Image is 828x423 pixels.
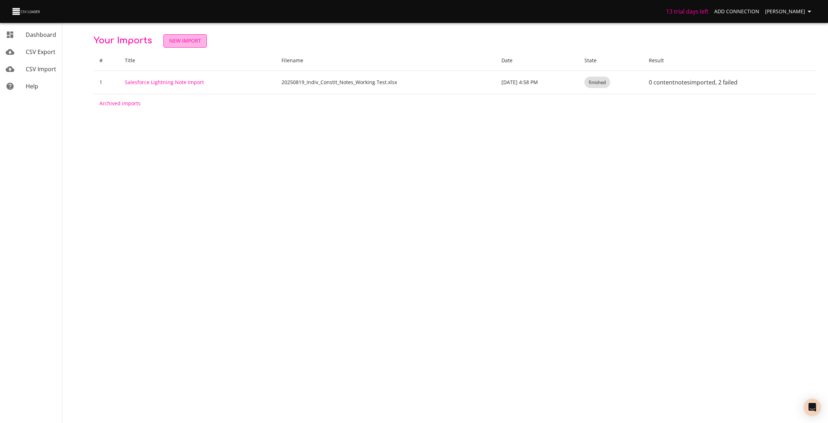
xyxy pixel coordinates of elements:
th: Result [643,50,817,71]
span: Add Connection [714,7,759,16]
a: New Import [163,34,207,48]
a: Salesforce Lightning Note Import [125,79,204,86]
th: Title [119,50,276,71]
span: Dashboard [26,31,56,39]
th: Date [496,50,579,71]
a: Archived imports [99,100,141,107]
div: Open Intercom Messenger [804,399,821,416]
th: # [94,50,119,71]
button: [PERSON_NAME] [762,5,817,18]
span: finished [584,79,610,86]
td: 20250819_Indiv_Constit_Notes_Working Test.xlsx [276,70,496,94]
span: CSV Import [26,65,56,73]
th: Filename [276,50,496,71]
th: State [579,50,643,71]
img: CSV Loader [11,6,41,16]
a: Add Connection [711,5,762,18]
span: [PERSON_NAME] [765,7,814,16]
span: Your Imports [94,36,152,45]
p: 0 contentnotes imported , 2 failed [649,78,811,87]
h6: 13 trial days left [666,6,709,16]
span: Help [26,82,38,90]
span: CSV Export [26,48,55,56]
span: New Import [169,37,201,45]
td: 1 [94,70,119,94]
td: [DATE] 4:58 PM [496,70,579,94]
